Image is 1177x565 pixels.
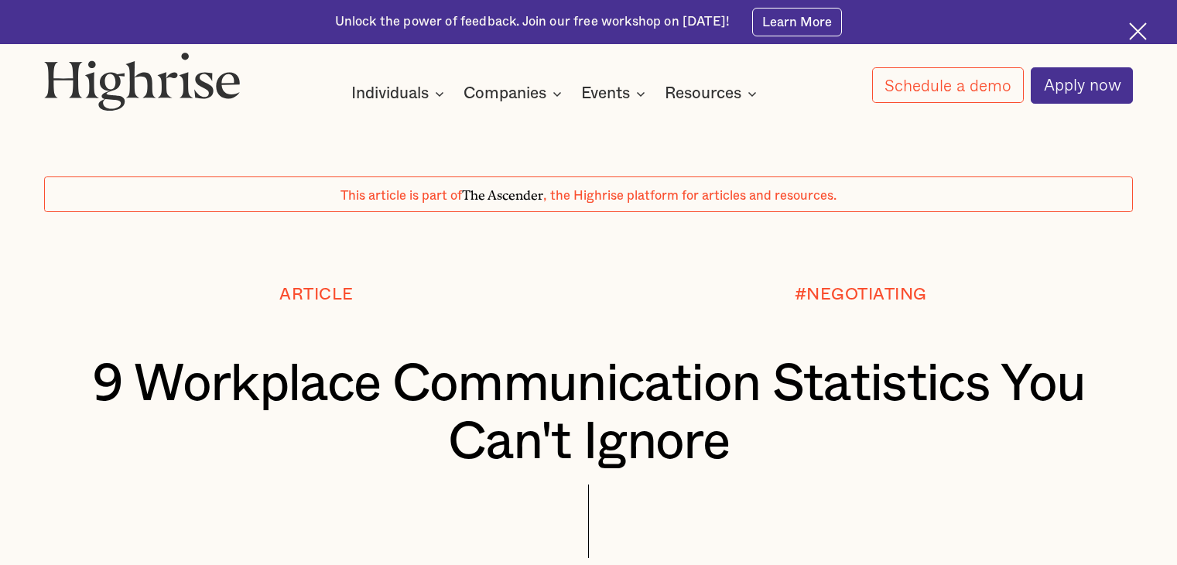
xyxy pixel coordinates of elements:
a: Learn More [752,8,843,36]
div: Individuals [351,84,449,103]
div: Companies [464,84,566,103]
img: Cross icon [1129,22,1147,40]
div: Resources [665,84,741,103]
a: Schedule a demo [872,67,1024,103]
div: Resources [665,84,761,103]
div: Events [581,84,630,103]
div: Article [279,286,354,304]
div: Events [581,84,650,103]
span: This article is part of [340,190,462,202]
h1: 9 Workplace Communication Statistics You Can't Ignore [90,355,1088,471]
span: , the Highrise platform for articles and resources. [543,190,837,202]
span: The Ascender [462,185,543,200]
div: Individuals [351,84,429,103]
div: #NEGOTIATING [795,286,927,304]
img: Highrise logo [44,52,241,111]
div: Companies [464,84,546,103]
a: Apply now [1031,67,1133,104]
div: Unlock the power of feedback. Join our free workshop on [DATE]! [335,13,730,31]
